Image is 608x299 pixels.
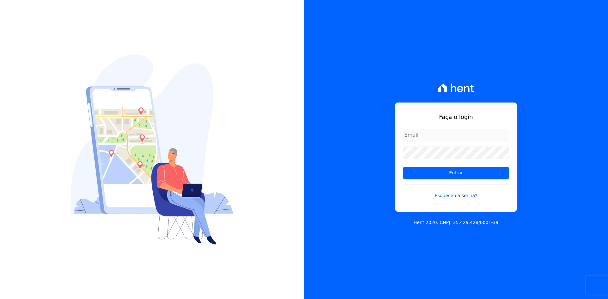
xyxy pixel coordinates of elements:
input: Entrar [403,167,509,179]
p: Hent 2020. CNPJ: 35.429.428/0001-39 [414,219,498,226]
img: Login [71,54,233,245]
input: Email [403,129,509,141]
a: Esqueceu a senha? [403,184,509,199]
h1: Faça o login [403,113,509,121]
